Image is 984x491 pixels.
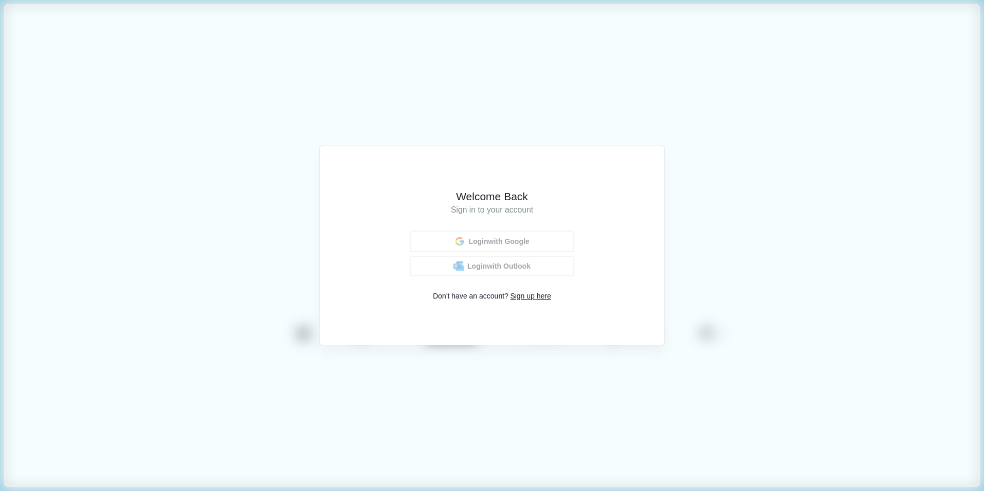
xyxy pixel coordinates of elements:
[410,231,574,252] button: Loginwith Google
[334,189,650,204] h1: Welcome Back
[433,291,508,302] span: Don't have an account?
[410,256,574,276] button: Outlook LogoLoginwith Outlook
[453,261,464,271] img: Outlook Logo
[334,204,650,217] h1: Sign in to your account
[467,262,531,271] span: Login with Outlook
[468,237,529,246] span: Login with Google
[510,291,551,302] span: Sign up here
